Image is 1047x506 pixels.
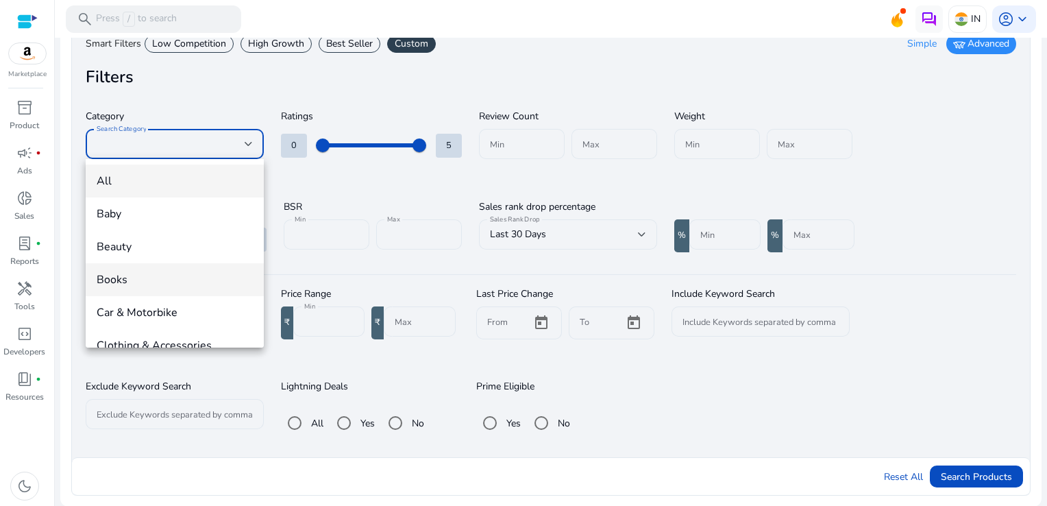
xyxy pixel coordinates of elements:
[97,239,253,254] span: Beauty
[97,272,253,287] span: Books
[97,173,253,189] span: All
[97,206,253,221] span: Baby
[97,338,253,353] span: Clothing & Accessories
[97,305,253,320] span: Car & Motorbike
